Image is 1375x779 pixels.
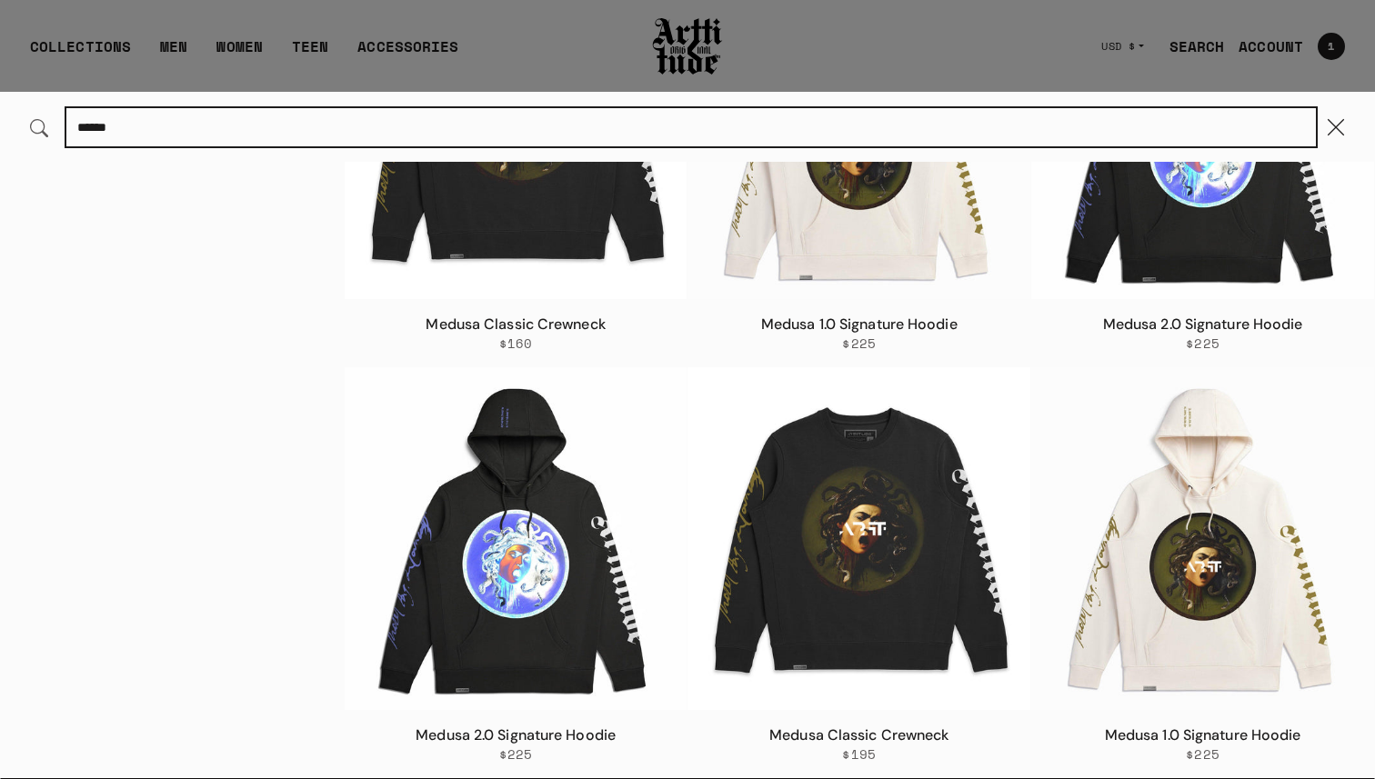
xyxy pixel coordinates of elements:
a: Medusa 2.0 Signature HoodieMedusa 2.0 Signature Hoodie [345,367,687,710]
span: $225 [1186,335,1219,352]
input: Search... [66,108,1316,146]
span: $225 [499,746,533,763]
span: $160 [499,335,533,352]
a: Medusa 2.0 Signature Hoodie [416,725,616,744]
a: Medusa 1.0 Signature Hoodie [761,315,958,334]
span: $195 [842,746,876,763]
img: Medusa 1.0 Signature Hoodie [1031,367,1374,710]
span: $225 [1186,746,1219,763]
button: Close [1316,107,1356,147]
a: Medusa Classic Crewneck [426,315,605,334]
img: Medusa Classic Crewneck [687,367,1030,710]
span: $225 [842,335,876,352]
a: Medusa 1.0 Signature Hoodie [1105,725,1301,744]
img: Medusa 2.0 Signature Hoodie [345,367,687,710]
a: Medusa Classic CrewneckMedusa Classic Crewneck [687,367,1030,710]
a: Medusa 1.0 Signature HoodieMedusa 1.0 Signature Hoodie [1031,367,1374,710]
a: Medusa 2.0 Signature Hoodie [1103,315,1303,334]
a: Medusa Classic Crewneck [769,725,948,744]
